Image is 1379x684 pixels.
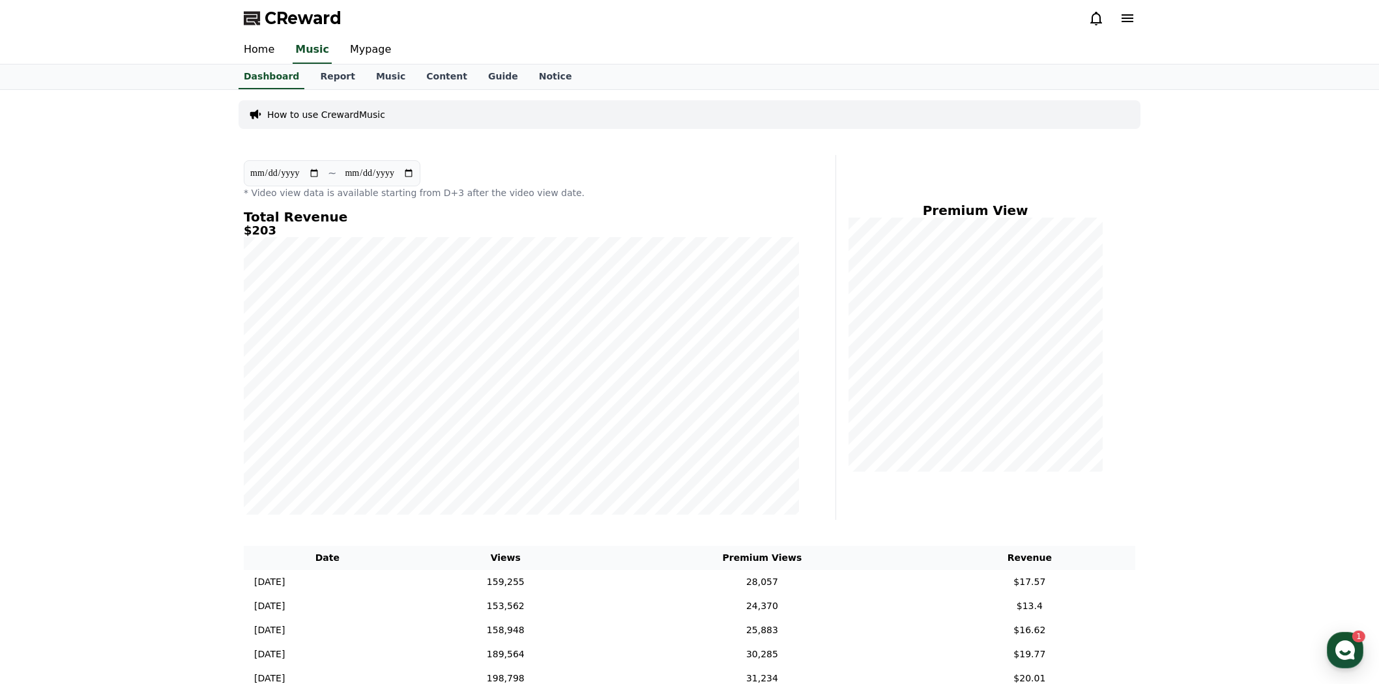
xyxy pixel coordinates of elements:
[254,623,285,637] p: [DATE]
[254,575,285,589] p: [DATE]
[416,64,478,89] a: Content
[244,8,341,29] a: CReward
[233,36,285,64] a: Home
[529,64,583,89] a: Notice
[265,8,341,29] span: CReward
[254,648,285,661] p: [DATE]
[600,594,924,618] td: 24,370
[328,165,336,181] p: ~
[924,618,1135,642] td: $16.62
[411,618,601,642] td: 158,948
[600,546,924,570] th: Premium Views
[411,546,601,570] th: Views
[340,36,401,64] a: Mypage
[244,210,799,224] h4: Total Revenue
[267,108,385,121] a: How to use CrewardMusic
[478,64,529,89] a: Guide
[293,36,332,64] a: Music
[924,594,1135,618] td: $13.4
[366,64,416,89] a: Music
[600,570,924,594] td: 28,057
[244,546,411,570] th: Date
[924,642,1135,666] td: $19.77
[847,203,1104,218] h4: Premium View
[600,642,924,666] td: 30,285
[244,186,799,199] p: * Video view data is available starting from D+3 after the video view date.
[239,64,304,89] a: Dashboard
[924,546,1135,570] th: Revenue
[254,599,285,613] p: [DATE]
[924,570,1135,594] td: $17.57
[411,642,601,666] td: 189,564
[600,618,924,642] td: 25,883
[411,570,601,594] td: 159,255
[244,224,799,237] h5: $203
[310,64,366,89] a: Report
[411,594,601,618] td: 153,562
